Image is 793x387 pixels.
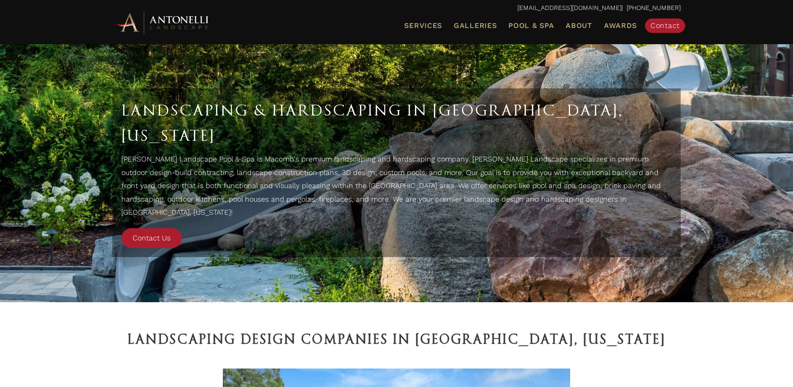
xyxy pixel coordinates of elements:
a: Contact Us [121,228,182,248]
span: Contact Us [133,234,171,242]
a: Galleries [450,20,500,32]
span: Pool & Spa [508,21,554,30]
span: About [566,22,592,29]
p: [PERSON_NAME] Landscape Pool & Spa is Macomb's premium landscaping and hardscaping company. [PERS... [121,152,672,224]
span: Services [404,22,442,29]
a: [EMAIL_ADDRESS][DOMAIN_NAME] [517,4,622,11]
a: About [562,20,596,32]
span: Awards [604,21,637,30]
img: Antonelli Horizontal Logo [112,10,212,35]
h1: Landscaping & Hardscaping in [GEOGRAPHIC_DATA], [US_STATE] [121,97,672,148]
a: Services [401,20,446,32]
h2: Landscaping Design Companies in [GEOGRAPHIC_DATA], [US_STATE] [112,329,681,350]
a: Pool & Spa [505,20,558,32]
a: Contact [645,18,685,33]
a: Awards [600,20,641,32]
span: Contact [650,21,680,30]
p: | [PHONE_NUMBER] [112,2,681,14]
span: Galleries [454,21,497,30]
